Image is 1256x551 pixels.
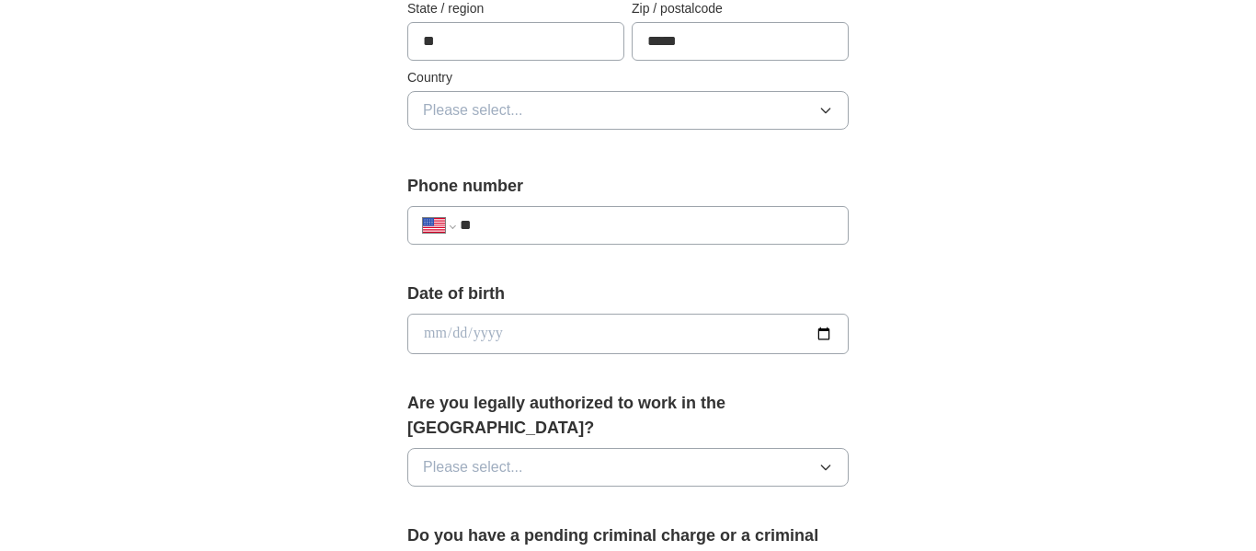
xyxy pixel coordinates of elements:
label: Country [407,68,849,87]
button: Please select... [407,448,849,487]
button: Please select... [407,91,849,130]
label: Are you legally authorized to work in the [GEOGRAPHIC_DATA]? [407,391,849,441]
span: Please select... [423,456,523,478]
label: Phone number [407,174,849,199]
span: Please select... [423,99,523,121]
label: Date of birth [407,281,849,306]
